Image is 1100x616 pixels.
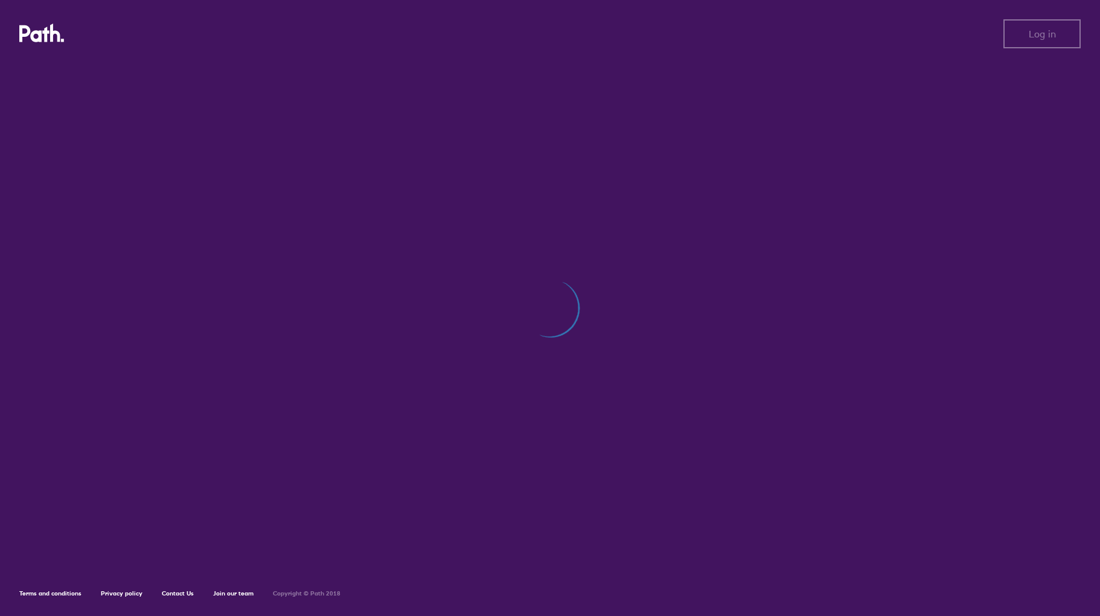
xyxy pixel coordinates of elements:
[162,589,194,597] a: Contact Us
[1003,19,1081,48] button: Log in
[213,589,254,597] a: Join our team
[1029,28,1056,39] span: Log in
[19,589,82,597] a: Terms and conditions
[273,590,341,597] h6: Copyright © Path 2018
[101,589,142,597] a: Privacy policy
